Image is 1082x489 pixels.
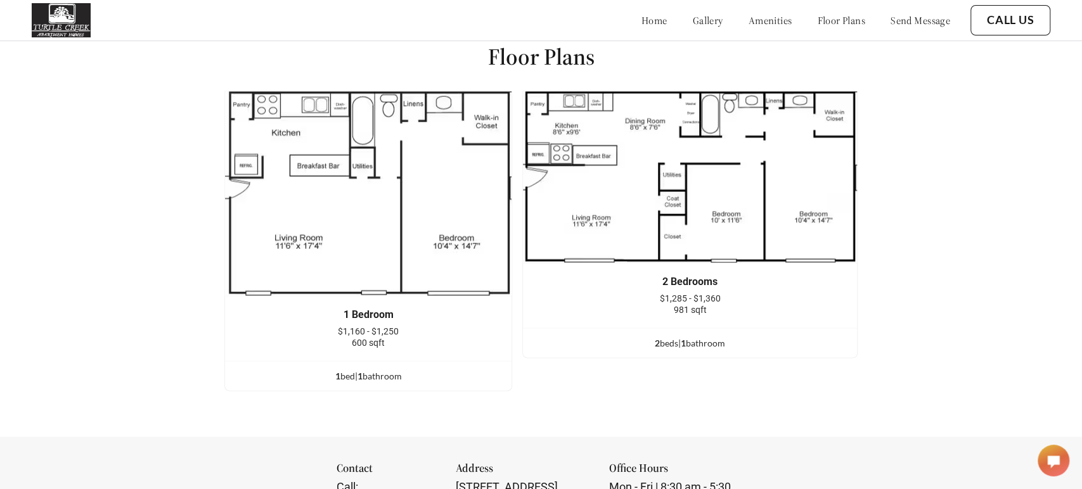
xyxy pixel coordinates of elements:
[817,14,865,27] a: floor plans
[357,370,363,381] span: 1
[225,369,512,383] div: bed | bathroom
[542,276,838,287] div: 2 Bedrooms
[891,14,950,27] a: send message
[488,42,595,70] h1: Floor Plans
[224,91,512,296] img: example
[32,3,91,37] img: turtle_creek_logo.png
[337,462,439,481] div: Contact
[522,91,858,263] img: example
[244,308,493,320] div: 1 Bedroom
[660,293,721,303] span: $1,285 - $1,360
[693,14,723,27] a: gallery
[681,337,686,348] span: 1
[674,304,707,314] span: 981 sqft
[335,370,340,381] span: 1
[749,14,792,27] a: amenities
[641,14,667,27] a: home
[609,462,745,481] div: Office Hours
[987,13,1034,27] a: Call Us
[970,5,1050,35] button: Call Us
[338,326,399,336] span: $1,160 - $1,250
[456,462,592,481] div: Address
[352,337,385,347] span: 600 sqft
[655,337,660,348] span: 2
[523,336,857,350] div: bed s | bathroom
